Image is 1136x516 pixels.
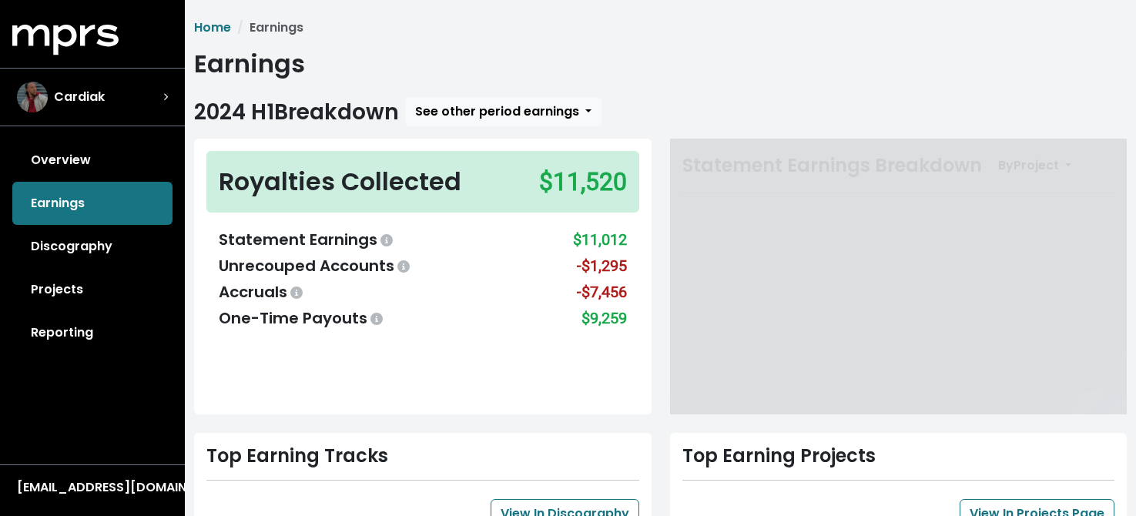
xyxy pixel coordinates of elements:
div: [EMAIL_ADDRESS][DOMAIN_NAME] [17,478,168,497]
a: Home [194,18,231,36]
div: $9,259 [581,307,627,330]
button: [EMAIL_ADDRESS][DOMAIN_NAME] [12,477,173,498]
a: Projects [12,268,173,311]
div: Accruals [219,280,306,303]
div: Statement Earnings [219,228,396,251]
div: -$7,456 [577,280,627,303]
a: Overview [12,139,173,182]
span: Cardiak [54,88,105,106]
div: Top Earning Projects [682,445,1115,467]
a: mprs logo [12,30,119,48]
a: Reporting [12,311,173,354]
li: Earnings [231,18,303,37]
span: See other period earnings [415,102,579,120]
a: Discography [12,225,173,268]
div: One-Time Payouts [219,307,386,330]
h2: 2024 H1 Breakdown [194,99,399,126]
h1: Earnings [194,49,1127,79]
div: -$1,295 [577,254,627,277]
div: Unrecouped Accounts [219,254,413,277]
nav: breadcrumb [194,18,1127,37]
div: Royalties Collected [219,163,461,200]
img: The selected account / producer [17,82,48,112]
div: $11,012 [573,228,627,251]
div: $11,520 [539,163,627,200]
div: Top Earning Tracks [206,445,639,467]
button: See other period earnings [405,97,602,126]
